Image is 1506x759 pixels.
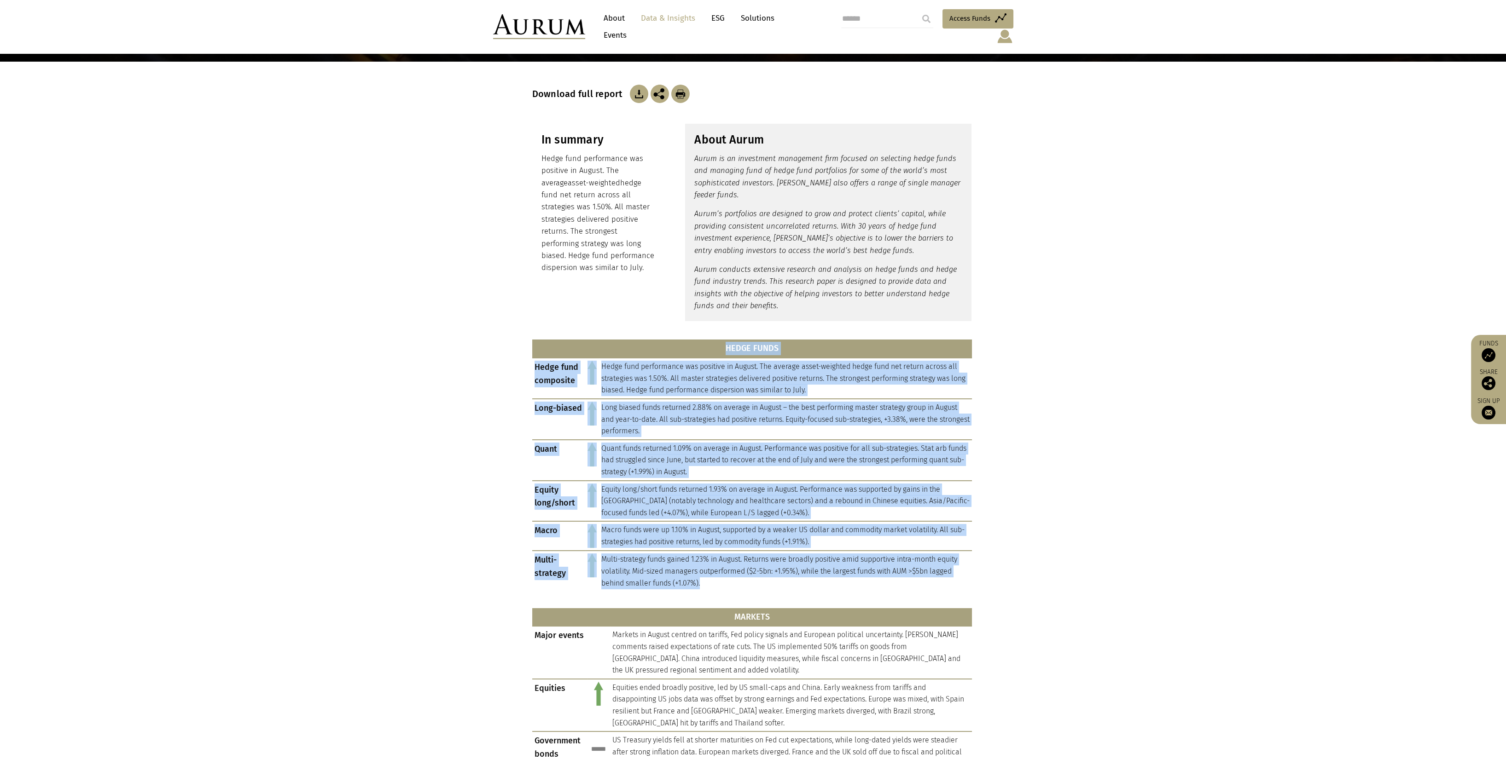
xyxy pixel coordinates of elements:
img: account-icon.svg [996,29,1013,44]
img: Share this post [651,85,669,103]
td: Multi-strategy [532,551,585,591]
th: HEDGE FUNDS [532,339,972,358]
em: Aurum is an investment management firm focused on selecting hedge funds and managing fund of hedg... [694,154,960,199]
td: Markets in August centred on tariffs, Fed policy signals and European political uncertainty. [PER... [610,626,972,678]
td: Quant funds returned 1.09% on average in August. Performance was positive for all sub-strategies.... [599,440,972,481]
p: Hedge fund performance was positive in August. The average hedge fund net return across all strat... [541,153,656,274]
a: ESG [707,10,729,27]
td: Major events [532,626,587,678]
em: Aurum conducts extensive research and analysis on hedge funds and hedge fund industry trends. Thi... [694,265,957,310]
td: Hedge fund performance was positive in August. The average asset-weighted hedge fund net return a... [599,358,972,399]
td: Long-biased [532,399,585,440]
span: asset-weighted [568,178,620,187]
a: Solutions [736,10,779,27]
img: Download Article [671,85,690,103]
td: Equities [532,679,587,731]
td: Quant [532,440,585,481]
h3: In summary [541,133,656,147]
img: Access Funds [1482,348,1495,362]
a: Access Funds [942,9,1013,29]
img: Sign up to our newsletter [1482,406,1495,420]
a: About [599,10,629,27]
td: Equities ended broadly positive, led by US small-caps and China. Early weakness from tariffs and ... [610,679,972,731]
img: Aurum [493,14,585,39]
a: Data & Insights [636,10,700,27]
h3: Download full report [532,88,628,99]
th: MARKETS [532,608,972,627]
div: Share [1476,369,1501,390]
em: Aurum’s portfolios are designed to grow and protect clients’ capital, while providing consistent ... [694,209,953,254]
td: Macro funds were up 1.10% in August, supported by a weaker US dollar and commodity market volatil... [599,521,972,551]
input: Submit [917,10,936,28]
td: Equity long/short funds returned 1.93% on average in August. Performance was supported by gains i... [599,481,972,522]
h3: About Aurum [694,133,962,147]
img: Share this post [1482,376,1495,390]
td: Hedge fund composite [532,358,585,399]
img: Download Article [630,85,648,103]
td: Long biased funds returned 2.88% on average in August – the best performing master strategy group... [599,399,972,440]
td: Multi-strategy funds gained 1.23% in August. Returns were broadly positive amid supportive intra-... [599,551,972,591]
span: Access Funds [949,13,990,24]
td: Macro [532,521,585,551]
a: Funds [1476,339,1501,362]
td: Equity long/short [532,481,585,522]
a: Events [599,27,627,44]
a: Sign up [1476,397,1501,420]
